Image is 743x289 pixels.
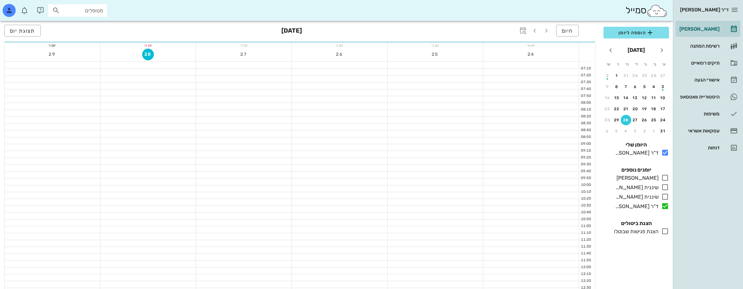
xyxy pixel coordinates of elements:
[612,73,622,78] div: 1
[46,49,58,60] button: 29
[605,44,617,56] button: חודש הבא
[639,82,650,92] button: 5
[613,193,659,201] div: שיננית [PERSON_NAME]
[649,70,659,81] button: 28
[334,49,345,60] button: 26
[579,128,592,133] div: 08:40
[613,149,659,157] div: ד"ר [PERSON_NAME]
[621,129,631,133] div: 4
[678,111,720,116] div: משימות
[630,82,641,92] button: 6
[649,115,659,125] button: 25
[579,223,592,229] div: 11:00
[678,43,720,49] div: רשימת המתנה
[579,155,592,160] div: 09:20
[579,189,592,195] div: 10:10
[602,73,613,78] div: 2
[632,59,640,70] th: ד׳
[579,86,592,92] div: 07:40
[676,38,740,54] a: רשימת המתנה
[649,84,659,89] div: 4
[429,49,441,60] button: 25
[525,49,537,60] button: 24
[10,28,35,34] span: תצוגת יום
[579,196,592,202] div: 10:20
[658,107,668,111] div: 17
[641,59,650,70] th: ג׳
[639,115,650,125] button: 26
[579,141,592,147] div: 09:00
[630,118,641,122] div: 27
[630,84,641,89] div: 6
[612,118,622,122] div: 29
[602,96,613,100] div: 16
[579,278,592,284] div: 12:20
[603,27,669,38] button: הוספה ליומן
[678,26,720,32] div: [PERSON_NAME]
[612,126,622,136] button: 5
[579,121,592,126] div: 08:30
[649,93,659,103] button: 11
[579,80,592,85] div: 07:30
[639,118,650,122] div: 26
[658,84,668,89] div: 3
[621,107,631,111] div: 21
[579,175,592,181] div: 09:50
[656,44,668,56] button: חודש שעבר
[612,107,622,111] div: 22
[579,73,592,78] div: 07:20
[678,128,720,133] div: עסקאות אשראי
[612,70,622,81] button: 1
[612,96,622,100] div: 15
[579,258,592,263] div: 11:50
[613,203,659,210] div: ד"ר [PERSON_NAME]
[613,59,622,70] th: ו׳
[621,93,631,103] button: 14
[602,107,613,111] div: 23
[630,70,641,81] button: 30
[649,82,659,92] button: 4
[603,141,669,149] h4: היומן שלי
[579,148,592,154] div: 09:10
[678,145,720,150] div: דוחות
[649,118,659,122] div: 25
[579,203,592,208] div: 10:30
[602,93,613,103] button: 16
[621,104,631,114] button: 21
[625,44,647,57] button: [DATE]
[5,42,100,49] div: יום ו׳
[603,220,669,227] h4: הצגת ביטולים
[649,129,659,133] div: 1
[621,84,631,89] div: 7
[602,118,613,122] div: 30
[676,106,740,122] a: משימות
[602,126,613,136] button: 6
[658,126,668,136] button: 31
[630,104,641,114] button: 20
[676,21,740,37] a: [PERSON_NAME]
[621,73,631,78] div: 31
[630,73,641,78] div: 30
[660,59,668,70] th: א׳
[658,104,668,114] button: 17
[630,93,641,103] button: 13
[483,42,579,49] div: יום א׳
[676,89,740,105] a: היסטוריית וואטסאפ
[630,107,641,111] div: 20
[579,107,592,113] div: 08:10
[579,162,592,167] div: 09:30
[196,42,291,49] div: יום ד׳
[612,93,622,103] button: 15
[4,25,41,37] button: תצוגת יום
[142,49,154,60] button: 28
[639,96,650,100] div: 12
[602,82,613,92] button: 9
[579,251,592,256] div: 11:40
[676,123,740,139] a: עסקאות אשראי
[579,169,592,174] div: 09:40
[621,96,631,100] div: 14
[19,5,23,9] span: תג
[658,96,668,100] div: 10
[649,126,659,136] button: 1
[562,28,573,34] span: היום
